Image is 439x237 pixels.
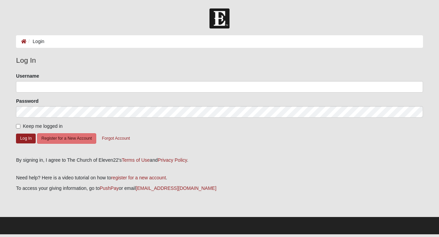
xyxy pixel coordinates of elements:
img: Church of Eleven22 Logo [209,8,230,28]
label: Username [16,73,39,79]
input: Keep me logged in [16,124,20,129]
legend: Log In [16,55,423,66]
button: Forgot Account [98,133,134,144]
a: Privacy Policy [158,157,187,163]
p: Need help? Here is a video tutorial on how to . [16,174,423,181]
p: To access your giving information, go to or email [16,185,423,192]
a: Terms of Use [122,157,150,163]
span: Keep me logged in [23,123,63,129]
a: [EMAIL_ADDRESS][DOMAIN_NAME] [136,185,216,191]
div: By signing in, I agree to The Church of Eleven22's and . [16,157,423,164]
button: Log In [16,134,36,143]
a: PushPay [100,185,119,191]
li: Login [27,38,44,45]
button: Register for a New Account [37,133,96,144]
a: register for a new account [111,175,166,180]
label: Password [16,98,38,104]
